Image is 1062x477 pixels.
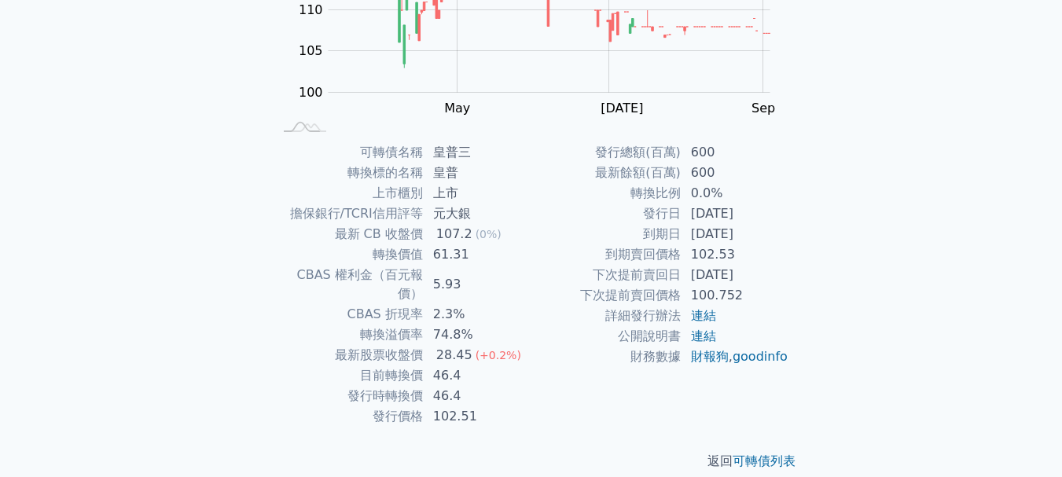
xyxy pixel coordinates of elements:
td: 46.4 [424,365,531,386]
td: 5.93 [424,265,531,304]
td: 到期賣回價格 [531,244,682,265]
iframe: Chat Widget [983,402,1062,477]
tspan: [DATE] [601,101,643,116]
td: CBAS 權利金（百元報價） [274,265,424,304]
td: 詳細發行辦法 [531,306,682,326]
td: 46.4 [424,386,531,406]
td: 102.53 [682,244,789,265]
p: 返回 [255,452,808,471]
a: 連結 [691,308,716,323]
span: (0%) [476,228,502,240]
td: [DATE] [682,265,789,285]
span: (+0.2%) [476,349,521,361]
td: 上市 [424,183,531,204]
td: [DATE] [682,204,789,224]
td: 0.0% [682,183,789,204]
div: 28.45 [433,346,476,365]
a: 可轉債列表 [733,453,796,468]
td: 最新股票收盤價 [274,345,424,365]
td: 轉換價值 [274,244,424,265]
td: , [682,347,789,367]
td: 下次提前賣回日 [531,265,682,285]
td: 最新餘額(百萬) [531,163,682,183]
td: 102.51 [424,406,531,427]
tspan: 110 [299,2,323,17]
td: CBAS 折現率 [274,304,424,325]
td: 上市櫃別 [274,183,424,204]
td: 皇普 [424,163,531,183]
td: 下次提前賣回價格 [531,285,682,306]
td: 目前轉換價 [274,365,424,386]
tspan: Sep [751,101,775,116]
td: 最新 CB 收盤價 [274,224,424,244]
td: 發行價格 [274,406,424,427]
tspan: 105 [299,43,323,58]
td: 皇普三 [424,142,531,163]
td: 發行時轉換價 [274,386,424,406]
td: 可轉債名稱 [274,142,424,163]
td: 公開說明書 [531,326,682,347]
td: 轉換比例 [531,183,682,204]
div: 聊天小工具 [983,402,1062,477]
td: 100.752 [682,285,789,306]
td: 發行總額(百萬) [531,142,682,163]
td: 到期日 [531,224,682,244]
td: 轉換溢價率 [274,325,424,345]
td: [DATE] [682,224,789,244]
td: 擔保銀行/TCRI信用評等 [274,204,424,224]
td: 財務數據 [531,347,682,367]
td: 元大銀 [424,204,531,224]
a: 財報狗 [691,349,729,364]
tspan: May [444,101,470,116]
a: 連結 [691,328,716,343]
a: goodinfo [733,349,788,364]
td: 2.3% [424,304,531,325]
td: 600 [682,142,789,163]
td: 轉換標的名稱 [274,163,424,183]
td: 600 [682,163,789,183]
td: 發行日 [531,204,682,224]
div: 107.2 [433,225,476,244]
td: 61.31 [424,244,531,265]
td: 74.8% [424,325,531,345]
tspan: 100 [299,85,323,100]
